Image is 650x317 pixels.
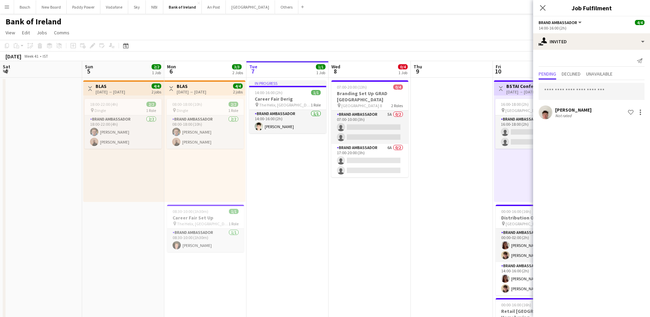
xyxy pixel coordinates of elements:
[152,83,161,89] span: 4/4
[54,30,69,36] span: Comms
[414,64,422,70] span: Thu
[232,64,242,69] span: 3/3
[167,215,244,221] h3: Career Fair Set Up
[496,205,573,295] app-job-card: 00:00-16:00 (16h)4/4Distribution Opp GR [GEOGRAPHIC_DATA] (overnight)2 RolesBrand Ambassador2/200...
[505,108,543,113] span: [GEOGRAPHIC_DATA]
[249,96,326,102] h3: Career Fair Derig
[96,89,125,94] div: [DATE] → [DATE]
[496,262,573,295] app-card-role: Brand Ambassador2/214:00-16:00 (2h)[PERSON_NAME][PERSON_NAME]
[166,67,176,75] span: 6
[152,70,161,75] div: 1 Job
[90,102,118,107] span: 18:00-22:00 (4h)
[36,0,67,14] button: New Board
[506,89,546,94] div: [DATE] → [DATE]
[14,0,36,14] button: Bosch
[95,108,106,113] span: Dingle
[167,99,244,149] app-job-card: 08:00-18:00 (10h)2/2 Dingle1 RoleBrand Ambassador2/208:00-18:00 (10h)[PERSON_NAME][PERSON_NAME]
[177,89,206,94] div: [DATE] → [DATE]
[177,108,188,113] span: Dingle
[167,115,244,149] app-card-role: Brand Ambassador2/208:00-18:00 (10h)[PERSON_NAME][PERSON_NAME]
[496,215,573,221] h3: Distribution Opp GR
[5,30,15,36] span: View
[96,83,125,89] h3: BLAS
[249,64,257,70] span: Tue
[496,64,501,70] span: Fri
[341,103,382,108] span: [GEOGRAPHIC_DATA] 8
[501,102,529,107] span: 16:00-18:00 (2h)
[226,0,275,14] button: [GEOGRAPHIC_DATA]
[398,64,408,69] span: 0/4
[412,67,422,75] span: 9
[5,53,21,60] div: [DATE]
[496,229,573,262] app-card-role: Brand Ambassador2/200:00-02:00 (2h)[PERSON_NAME][PERSON_NAME]
[177,83,206,89] h3: BLAS
[255,90,283,95] span: 14:00-16:00 (2h)
[248,67,257,75] span: 7
[229,221,239,226] span: 1 Role
[495,115,572,149] app-card-role: Brand Ambassador3I2A0/216:00-18:00 (2h)
[232,70,243,75] div: 2 Jobs
[586,71,613,76] span: Unavailable
[533,33,650,50] div: Invited
[173,209,208,214] span: 08:30-10:00 (1h30m)
[229,102,238,107] span: 2/2
[398,70,407,75] div: 1 Job
[177,221,229,226] span: The Helix, [GEOGRAPHIC_DATA]
[275,0,298,14] button: Others
[22,30,30,36] span: Edit
[539,71,556,76] span: Pending
[506,221,555,226] span: [GEOGRAPHIC_DATA] (overnight)
[331,111,408,144] app-card-role: Brand Ambassador5A0/207:00-10:00 (3h)
[316,70,325,75] div: 1 Job
[3,28,18,37] a: View
[202,0,226,14] button: An Post
[19,28,33,37] a: Edit
[316,64,326,69] span: 1/1
[555,107,592,113] div: [PERSON_NAME]
[555,113,573,118] div: Not rated
[562,71,581,76] span: Declined
[51,28,72,37] a: Comms
[167,205,244,252] app-job-card: 08:30-10:00 (1h30m)1/1Career Fair Set Up The Helix, [GEOGRAPHIC_DATA]1 RoleBrand Ambassador1/108:...
[152,64,161,69] span: 2/2
[391,103,403,108] span: 2 Roles
[172,102,202,107] span: 08:00-18:00 (10h)
[311,102,321,107] span: 1 Role
[3,64,10,70] span: Sat
[146,102,156,107] span: 2/2
[533,3,650,12] h3: Job Fulfilment
[146,0,163,14] button: NBI
[167,64,176,70] span: Mon
[167,229,244,252] app-card-role: Brand Ambassador1/108:30-10:00 (1h30m)[PERSON_NAME]
[337,84,367,90] span: 07:00-20:00 (13h)
[34,28,50,37] a: Jobs
[259,102,311,107] span: The Helix, [GEOGRAPHIC_DATA]
[37,30,47,36] span: Jobs
[331,144,408,177] app-card-role: Brand Ambassador6A0/217:00-20:00 (3h)
[67,0,100,14] button: Paddy Power
[495,99,572,149] div: 16:00-18:00 (2h)0/2 [GEOGRAPHIC_DATA]1 RoleBrand Ambassador3I2A0/216:00-18:00 (2h)
[229,209,239,214] span: 1/1
[501,209,531,214] span: 00:00-16:00 (16h)
[539,20,583,25] button: Brand Ambassador
[23,54,40,59] span: Week 41
[5,16,62,27] h1: Bank of Ireland
[331,64,340,70] span: Wed
[635,20,645,25] span: 4/4
[85,99,162,149] app-job-card: 18:00-22:00 (4h)2/2 Dingle1 RoleBrand Ambassador2/218:00-22:00 (4h)[PERSON_NAME][PERSON_NAME]
[331,90,408,103] h3: Branding Set Up GRAD [GEOGRAPHIC_DATA]
[85,115,162,149] app-card-role: Brand Ambassador2/218:00-22:00 (4h)[PERSON_NAME][PERSON_NAME]
[330,67,340,75] span: 8
[249,110,326,133] app-card-role: Brand Ambassador1/114:00-16:00 (2h)[PERSON_NAME]
[85,64,93,70] span: Sun
[393,84,403,90] span: 0/4
[249,80,326,133] app-job-card: In progress14:00-16:00 (2h)1/1Career Fair Derig The Helix, [GEOGRAPHIC_DATA]1 RoleBrand Ambassado...
[506,83,546,89] h3: BSTAI Conference
[152,89,161,94] div: 2 jobs
[539,25,645,31] div: 14:00-16:00 (2h)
